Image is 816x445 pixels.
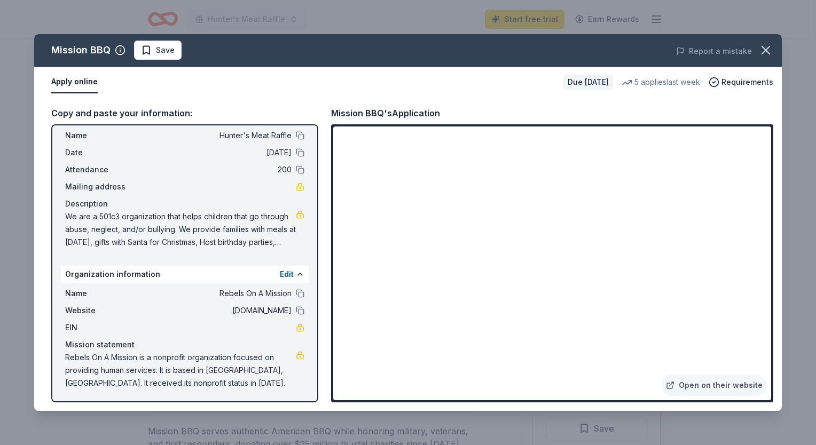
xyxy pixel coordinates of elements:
[156,44,175,57] span: Save
[137,146,292,159] span: [DATE]
[137,163,292,176] span: 200
[65,321,137,334] span: EIN
[709,76,773,89] button: Requirements
[51,71,98,93] button: Apply online
[65,129,137,142] span: Name
[51,106,318,120] div: Copy and paste your information:
[622,76,700,89] div: 5 applies last week
[662,375,767,396] a: Open on their website
[51,42,111,59] div: Mission BBQ
[65,351,296,390] span: Rebels On A Mission is a nonprofit organization focused on providing human services. It is based ...
[137,129,292,142] span: Hunter's Meat Raffle
[65,287,137,300] span: Name
[134,41,182,60] button: Save
[65,304,137,317] span: Website
[65,197,304,210] div: Description
[65,146,137,159] span: Date
[61,266,309,283] div: Organization information
[331,106,440,120] div: Mission BBQ's Application
[676,45,752,58] button: Report a mistake
[721,76,773,89] span: Requirements
[65,163,137,176] span: Attendance
[137,287,292,300] span: Rebels On A Mission
[563,75,613,90] div: Due [DATE]
[137,304,292,317] span: [DOMAIN_NAME]
[280,268,294,281] button: Edit
[65,210,296,249] span: We are a 501c3 organization that helps children that go through abuse, neglect, and/or bullying. ...
[65,180,137,193] span: Mailing address
[65,338,304,351] div: Mission statement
